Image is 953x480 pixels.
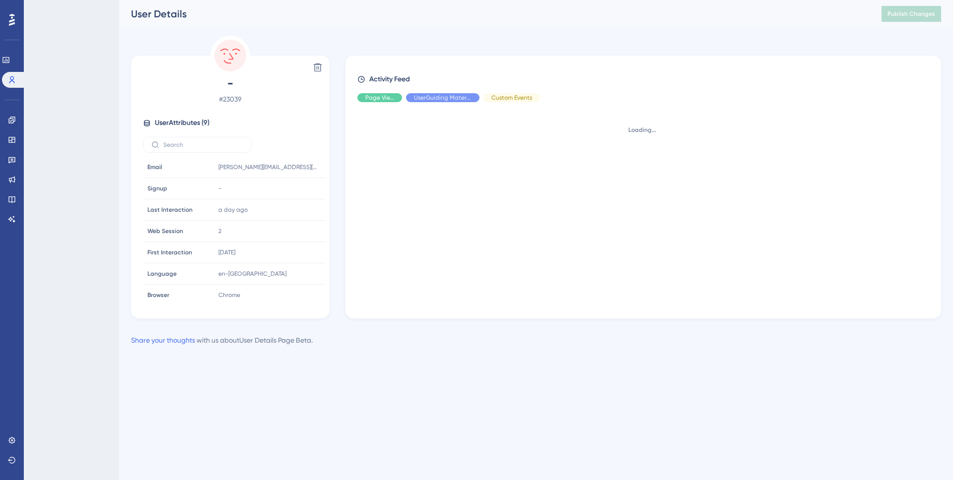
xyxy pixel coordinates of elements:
span: First Interaction [147,248,192,256]
span: User Attributes ( 9 ) [155,117,209,129]
span: en-[GEOGRAPHIC_DATA] [218,270,286,278]
span: Web Session [147,227,183,235]
div: Loading... [357,126,927,134]
button: Publish Changes [882,6,941,22]
span: - [218,184,221,192]
span: Custom Events [491,94,532,102]
span: - [143,75,318,91]
span: Language [147,270,177,278]
span: Browser [147,291,169,299]
time: a day ago [218,206,248,213]
span: 2 [218,227,221,235]
span: Last Interaction [147,206,193,214]
span: Activity Feed [369,73,410,85]
span: UserGuiding Material [414,94,472,102]
div: with us about User Details Page Beta . [131,334,313,346]
span: [PERSON_NAME][EMAIL_ADDRESS][DOMAIN_NAME] [218,163,318,171]
span: Chrome [218,291,240,299]
a: Share your thoughts [131,336,195,344]
span: Page View [365,94,394,102]
span: Publish Changes [887,10,935,18]
input: Search [163,141,244,148]
span: # 23039 [143,93,318,105]
div: User Details [131,7,857,21]
span: Email [147,163,162,171]
time: [DATE] [218,249,235,256]
span: Signup [147,184,167,192]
